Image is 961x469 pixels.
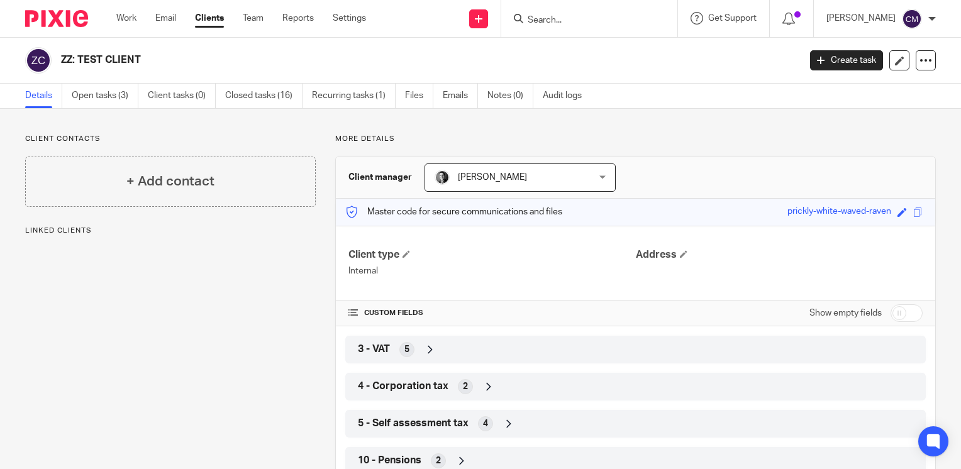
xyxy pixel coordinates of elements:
a: Clients [195,12,224,25]
span: 10 - Pensions [358,454,421,467]
p: [PERSON_NAME] [826,12,896,25]
h4: CUSTOM FIELDS [348,308,635,318]
span: 5 - Self assessment tax [358,417,469,430]
a: Client tasks (0) [148,84,216,108]
span: 4 [483,417,488,430]
p: Linked clients [25,226,316,236]
label: Show empty fields [809,307,882,319]
a: Files [405,84,433,108]
span: 2 [436,455,441,467]
p: More details [335,134,936,144]
a: Settings [333,12,366,25]
p: Client contacts [25,134,316,144]
span: [PERSON_NAME] [458,173,527,182]
h3: Client manager [348,171,412,184]
img: DSC_9061-3.jpg [435,170,450,185]
img: svg%3E [902,9,922,29]
a: Audit logs [543,84,591,108]
h2: ZZ: TEST CLIENT [61,53,645,67]
a: Work [116,12,136,25]
p: Internal [348,265,635,277]
a: Team [243,12,264,25]
h4: Address [636,248,923,262]
a: Notes (0) [487,84,533,108]
a: Closed tasks (16) [225,84,303,108]
a: Create task [810,50,883,70]
span: Get Support [708,14,757,23]
span: 2 [463,380,468,393]
h4: Client type [348,248,635,262]
a: Details [25,84,62,108]
a: Reports [282,12,314,25]
h4: + Add contact [126,172,214,191]
span: 4 - Corporation tax [358,380,448,393]
input: Search [526,15,640,26]
a: Recurring tasks (1) [312,84,396,108]
p: Master code for secure communications and files [345,206,562,218]
img: Pixie [25,10,88,27]
div: prickly-white-waved-raven [787,205,891,219]
a: Open tasks (3) [72,84,138,108]
a: Emails [443,84,478,108]
a: Email [155,12,176,25]
img: svg%3E [25,47,52,74]
span: 5 [404,343,409,356]
span: 3 - VAT [358,343,390,356]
